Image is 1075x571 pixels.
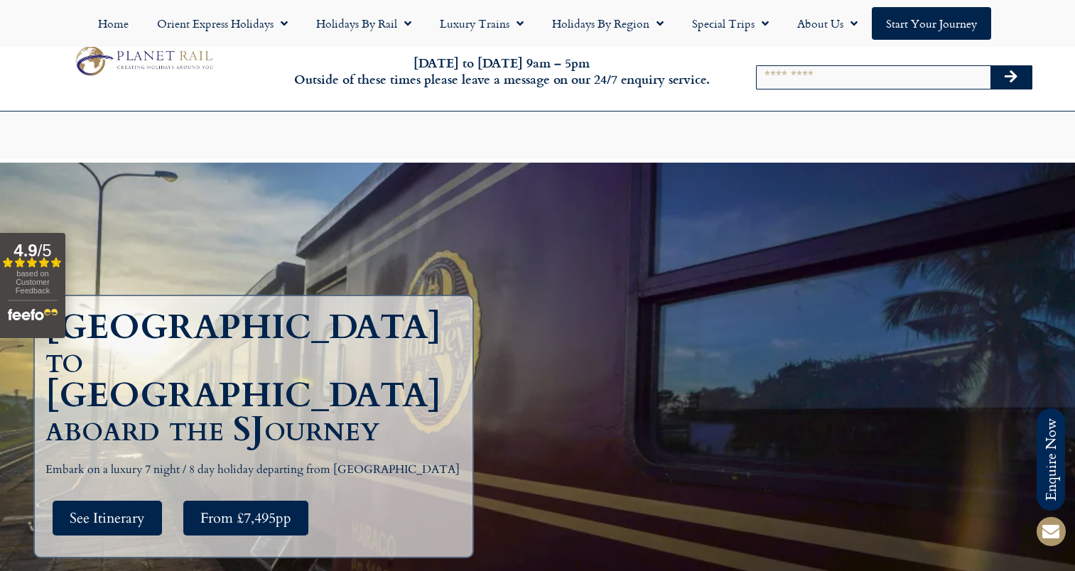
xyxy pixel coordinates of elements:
[290,55,713,88] h6: [DATE] to [DATE] 9am – 5pm Outside of these times please leave a message on our 24/7 enquiry serv...
[990,66,1032,89] button: Search
[143,7,302,40] a: Orient Express Holidays
[783,7,872,40] a: About Us
[45,310,469,447] h1: [GEOGRAPHIC_DATA] to [GEOGRAPHIC_DATA] aboard the SJourney
[426,7,538,40] a: Luxury Trains
[678,7,783,40] a: Special Trips
[70,43,217,79] img: Planet Rail Train Holidays Logo
[70,509,145,527] span: See Itinerary
[872,7,991,40] a: Start your Journey
[45,461,469,479] p: Embark on a luxury 7 night / 8 day holiday departing from [GEOGRAPHIC_DATA]
[183,501,308,535] a: From £7,495pp
[200,509,291,527] span: From £7,495pp
[84,7,143,40] a: Home
[53,501,162,535] a: See Itinerary
[302,7,426,40] a: Holidays by Rail
[7,7,1068,40] nav: Menu
[538,7,678,40] a: Holidays by Region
